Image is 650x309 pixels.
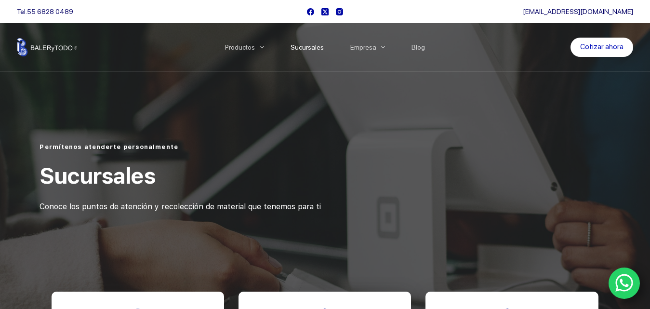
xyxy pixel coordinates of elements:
a: Facebook [307,8,314,15]
span: Permítenos atenderte personalmente [40,143,178,150]
a: WhatsApp [609,268,640,299]
a: [EMAIL_ADDRESS][DOMAIN_NAME] [523,8,633,15]
a: Cotizar ahora [570,38,633,57]
span: Sucursales [40,162,155,189]
nav: Menu Principal [212,23,438,71]
img: Balerytodo [17,38,77,56]
span: Conoce los puntos de atención y recolección de material que tenemos para ti [40,202,321,211]
a: X (Twitter) [321,8,329,15]
span: Tel. [17,8,73,15]
a: 55 6828 0489 [27,8,73,15]
a: Instagram [336,8,343,15]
